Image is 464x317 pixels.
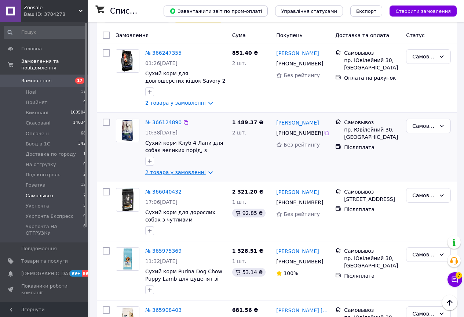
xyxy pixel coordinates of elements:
[356,8,377,14] span: Експорт
[26,203,49,209] span: Укрпочта
[284,72,320,78] span: Без рейтингу
[83,203,86,209] span: 5
[116,49,139,73] a: Фото товару
[145,50,182,56] a: № 366247355
[344,206,400,213] div: Післяплата
[145,269,222,289] a: Сухий корм Purina Dog Chow Puppy Lamb для цуценят зі смаком ягняти 14 кг
[276,307,329,314] a: [PERSON_NAME] [PERSON_NAME]
[232,199,246,205] span: 1 шт.
[81,182,86,188] span: 12
[4,26,87,39] input: Пошук
[26,172,61,178] span: Под контроль
[83,99,86,106] span: 9
[232,119,264,125] span: 1 489.37 ₴
[83,161,86,168] span: 0
[145,258,178,264] span: 11:32[DATE]
[335,32,389,38] span: Доставка та оплата
[70,270,82,277] span: 99+
[284,142,320,148] span: Без рейтингу
[232,307,258,313] span: 681.56 ₴
[164,6,268,17] button: Завантажити звіт по пром-оплаті
[344,306,400,314] div: Самовывоз
[81,130,86,137] span: 68
[344,119,400,126] div: Самовывоз
[145,169,206,175] a: 2 товара у замовленні
[276,188,319,196] a: [PERSON_NAME]
[78,141,86,147] span: 342
[145,199,178,205] span: 17:06[DATE]
[21,78,52,84] span: Замовлення
[116,119,139,142] a: Фото товару
[26,120,51,126] span: Скасовані
[232,189,264,195] span: 2 321.20 ₴
[232,130,246,136] span: 2 шт.
[26,89,36,96] span: Нові
[284,270,298,276] span: 100%
[447,272,462,287] button: Чат з покупцем7
[116,32,149,38] span: Замовлення
[412,251,436,259] div: Самовывоз
[406,32,425,38] span: Статус
[116,247,139,271] a: Фото товару
[276,61,323,66] span: [PHONE_NUMBER]
[344,126,400,141] div: пр. Ювілейний 30, [GEOGRAPHIC_DATA]
[344,272,400,280] div: Післяплата
[145,209,218,245] a: Сухий корм для дорослих собак з чутливим травленням Purina Pro Plan Medium & Large Adult Sensitiv...
[21,258,68,264] span: Товари та послуги
[232,268,266,277] div: 53.14 ₴
[281,8,337,14] span: Управління статусами
[344,49,400,57] div: Самовывоз
[122,188,134,211] img: Фото товару
[73,120,86,126] span: 14034
[456,272,462,279] span: 7
[24,11,88,18] div: Ваш ID: 3704278
[26,182,45,188] span: Розетка
[344,188,400,195] div: Самовывоз
[276,130,323,136] span: [PHONE_NUMBER]
[83,192,86,199] span: 7
[232,32,246,38] span: Cума
[145,189,182,195] a: № 366040432
[412,53,436,61] div: Самовывоз
[83,151,86,158] span: 1
[26,99,48,106] span: Прийняті
[276,259,323,264] span: [PHONE_NUMBER]
[344,247,400,255] div: Самовывоз
[70,109,86,116] span: 100504
[344,255,400,269] div: пр. Ювілейний 30, [GEOGRAPHIC_DATA]
[344,144,400,151] div: Післяплата
[412,191,436,199] div: Самовывоз
[284,211,320,217] span: Без рейтингу
[145,248,182,254] a: № 365975369
[145,119,182,125] a: № 366124890
[232,50,258,56] span: 851.40 ₴
[344,57,400,71] div: пр. Ювілейний 30, [GEOGRAPHIC_DATA]
[116,50,139,72] img: Фото товару
[382,8,457,14] a: Створити замовлення
[232,209,266,217] div: 92.85 ₴
[116,188,139,212] a: Фото товару
[350,6,383,17] button: Експорт
[83,213,86,220] span: 0
[145,140,223,161] a: Сухий корм Клуб 4 Лапи для собак великих порід, з качкою 14 кг
[276,199,323,205] span: [PHONE_NUMBER]
[275,6,343,17] button: Управління статусами
[110,7,184,15] h1: Список замовлень
[145,60,178,66] span: 01:26[DATE]
[232,248,264,254] span: 1 328.51 ₴
[169,8,262,14] span: Завантажити звіт по пром-оплаті
[21,270,76,277] span: [DEMOGRAPHIC_DATA]
[395,8,451,14] span: Створити замовлення
[232,258,246,264] span: 1 шт.
[26,109,48,116] span: Виконані
[145,71,226,91] a: Сухий корм для довгошерстих кішок Savory 2 кг (лосось)
[81,89,86,96] span: 17
[21,283,68,296] span: Показники роботи компанії
[26,151,76,158] span: Доставка по городу
[83,223,86,237] span: 6
[276,248,319,255] a: [PERSON_NAME]
[232,60,246,66] span: 2 шт.
[21,245,57,252] span: Повідомлення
